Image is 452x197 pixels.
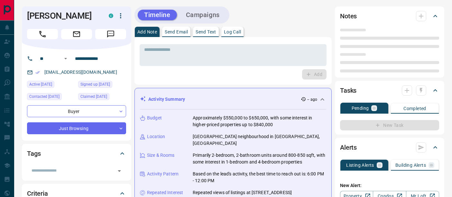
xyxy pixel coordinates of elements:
[35,70,40,75] svg: Email Verified
[193,115,326,128] p: Approximately $550,000 to $650,000, with some interest in higher-priced properties up to $840,000
[78,93,126,102] div: Sat Aug 30 2025
[340,8,439,24] div: Notes
[340,85,356,96] h2: Tasks
[27,122,126,134] div: Just Browsing
[147,189,183,196] p: Repeated Interest
[340,142,357,153] h2: Alerts
[27,11,99,21] h1: [PERSON_NAME]
[137,30,157,34] p: Add Note
[61,29,92,39] span: Email
[224,30,241,34] p: Log Call
[307,97,317,102] p: -- ago
[147,171,179,177] p: Activity Pattern
[340,182,439,189] p: New Alert:
[62,55,69,62] button: Open
[95,29,126,39] span: Message
[80,81,110,88] span: Signed up [DATE]
[352,106,369,110] p: Pending
[29,93,60,100] span: Contacted [DATE]
[165,30,188,34] p: Send Email
[29,81,52,88] span: Active [DATE]
[27,146,126,161] div: Tags
[147,133,165,140] p: Location
[395,163,426,167] p: Building Alerts
[27,29,58,39] span: Call
[193,133,326,147] p: [GEOGRAPHIC_DATA] neighbourhood in [GEOGRAPHIC_DATA], [GEOGRAPHIC_DATA]
[138,10,177,20] button: Timeline
[340,11,357,21] h2: Notes
[148,96,185,103] p: Activity Summary
[147,115,162,121] p: Budget
[44,70,117,75] a: [EMAIL_ADDRESS][DOMAIN_NAME]
[193,152,326,165] p: Primarily 2-bedroom, 2-bathroom units around 800-850 sqft, with some interest in 1-bedroom and 4-...
[80,93,107,100] span: Claimed [DATE]
[78,81,126,90] div: Fri Aug 29 2025
[346,163,374,167] p: Listing Alerts
[27,93,75,102] div: Sat Sep 13 2025
[27,81,75,90] div: Wed Sep 10 2025
[147,152,175,159] p: Size & Rooms
[196,30,216,34] p: Send Text
[193,171,326,184] p: Based on the lead's activity, the best time to reach out is: 6:00 PM - 12:00 PM
[140,93,326,105] div: Activity Summary-- ago
[340,140,439,155] div: Alerts
[180,10,226,20] button: Campaigns
[115,166,124,175] button: Open
[403,106,426,111] p: Completed
[27,105,126,117] div: Buyer
[340,83,439,98] div: Tasks
[27,148,41,159] h2: Tags
[109,14,113,18] div: condos.ca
